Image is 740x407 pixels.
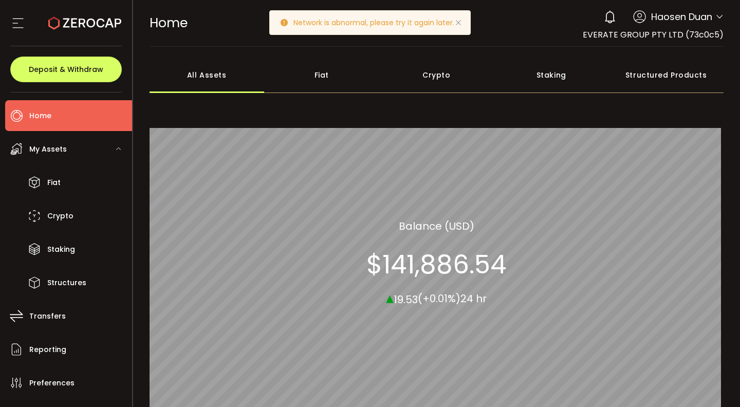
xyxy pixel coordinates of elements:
[293,19,462,26] p: Network is abnormal, please try it again later.
[150,57,265,93] div: All Assets
[150,14,188,32] span: Home
[386,286,394,308] span: ▴
[29,108,51,123] span: Home
[264,57,379,93] div: Fiat
[29,309,66,324] span: Transfers
[10,57,122,82] button: Deposit & Withdraw
[399,218,474,233] section: Balance (USD)
[29,66,103,73] span: Deposit & Withdraw
[29,342,66,357] span: Reporting
[651,10,712,24] span: Haosen Duan
[47,209,73,224] span: Crypto
[366,249,506,280] section: $141,886.54
[29,376,75,391] span: Preferences
[47,242,75,257] span: Staking
[29,142,67,157] span: My Assets
[47,175,61,190] span: Fiat
[460,291,487,306] span: 24 hr
[618,296,740,407] iframe: Chat Widget
[609,57,724,93] div: Structured Products
[47,275,86,290] span: Structures
[379,57,494,93] div: Crypto
[494,57,609,93] div: Staking
[583,29,724,41] span: EVERATE GROUP PTY LTD (73c0c5)
[394,292,418,306] span: 19.53
[418,291,460,306] span: (+0.01%)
